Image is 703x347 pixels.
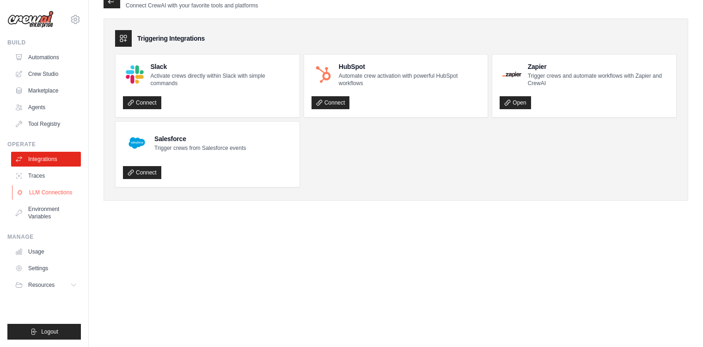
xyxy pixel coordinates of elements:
a: Connect [123,166,161,179]
a: Connect [123,96,161,109]
a: Traces [11,168,81,183]
a: Tool Registry [11,117,81,131]
img: HubSpot Logo [314,65,332,83]
img: Salesforce Logo [126,132,148,154]
p: Automate crew activation with powerful HubSpot workflows [339,72,481,87]
p: Connect CrewAI with your favorite tools and platforms [126,2,258,9]
button: Resources [11,278,81,292]
p: Activate crews directly within Slack with simple commands [150,72,292,87]
a: Marketplace [11,83,81,98]
div: Build [7,39,81,46]
h4: Zapier [528,62,669,71]
div: Manage [7,233,81,241]
a: Integrations [11,152,81,167]
p: Trigger crews from Salesforce events [154,144,246,152]
a: Open [500,96,531,109]
a: Settings [11,261,81,276]
h4: Salesforce [154,134,246,143]
a: Crew Studio [11,67,81,81]
p: Trigger crews and automate workflows with Zapier and CrewAI [528,72,669,87]
h3: Triggering Integrations [137,34,205,43]
img: Zapier Logo [502,72,521,77]
a: Agents [11,100,81,115]
h4: HubSpot [339,62,481,71]
span: Logout [41,328,58,335]
a: LLM Connections [12,185,82,200]
span: Resources [28,281,55,289]
button: Logout [7,324,81,340]
a: Environment Variables [11,202,81,224]
a: Usage [11,244,81,259]
div: Operate [7,141,81,148]
a: Automations [11,50,81,65]
img: Logo [7,11,54,28]
a: Connect [312,96,350,109]
h4: Slack [150,62,292,71]
img: Slack Logo [126,65,144,83]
